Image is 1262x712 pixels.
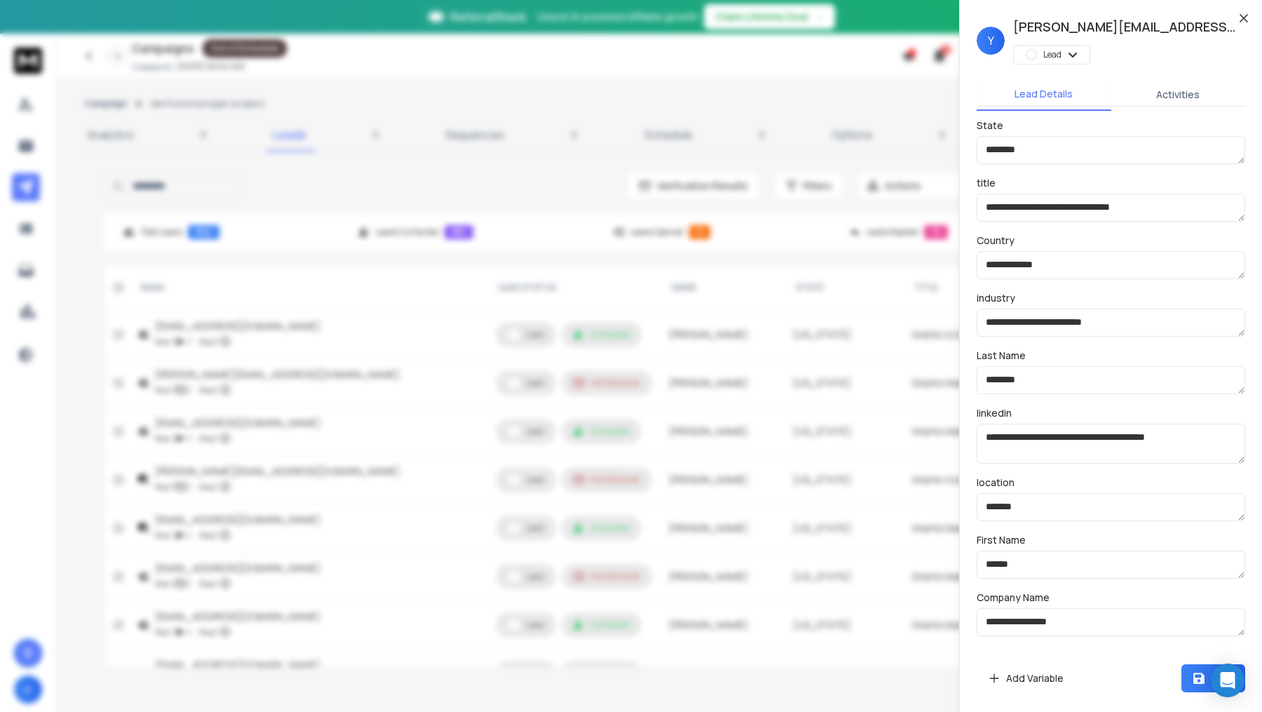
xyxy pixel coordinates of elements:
[1181,664,1245,692] button: Save
[977,79,1111,111] button: Lead Details
[977,593,1050,603] label: Company Name
[977,121,1003,130] label: State
[1211,664,1244,697] div: Open Intercom Messenger
[977,178,996,188] label: title
[977,408,1012,418] label: linkedin
[977,293,1015,303] label: industry
[977,351,1026,361] label: Last Name
[977,27,1005,55] span: Y
[977,236,1015,246] label: Country
[977,664,1075,692] button: Add Variable
[1043,49,1061,60] p: Lead
[1111,79,1246,110] button: Activities
[977,535,1026,545] label: First Name
[977,478,1015,488] label: location
[1013,17,1237,36] h1: [PERSON_NAME][EMAIL_ADDRESS][DOMAIN_NAME]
